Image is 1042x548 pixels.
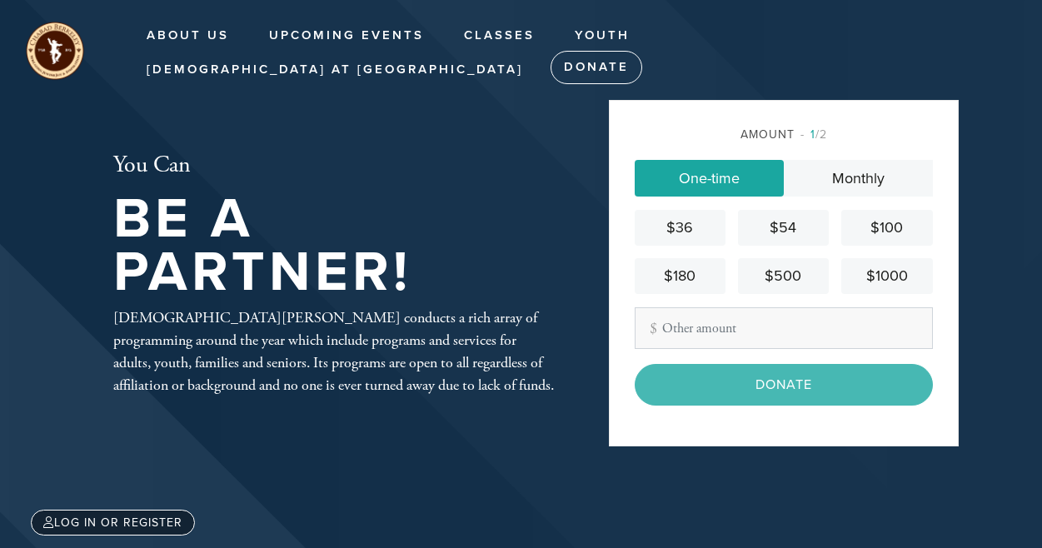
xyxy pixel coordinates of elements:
[848,265,925,287] div: $1000
[841,258,932,294] a: $1000
[25,21,85,81] img: unnamed%20%283%29_0.png
[848,217,925,239] div: $100
[551,51,642,84] a: Donate
[134,54,536,86] a: [DEMOGRAPHIC_DATA] at [GEOGRAPHIC_DATA]
[745,265,822,287] div: $500
[451,20,547,52] a: Classes
[738,210,829,246] a: $54
[257,20,436,52] a: Upcoming Events
[635,307,933,349] input: Other amount
[810,127,815,142] span: 1
[784,160,933,197] a: Monthly
[635,210,725,246] a: $36
[635,160,784,197] a: One-time
[113,306,555,396] div: [DEMOGRAPHIC_DATA][PERSON_NAME] conducts a rich array of programming around the year which includ...
[31,510,195,536] a: Log in or register
[562,20,642,52] a: Youth
[635,126,933,143] div: Amount
[113,152,555,180] h2: You Can
[641,265,719,287] div: $180
[113,192,555,300] h1: Be A Partner!
[635,258,725,294] a: $180
[841,210,932,246] a: $100
[745,217,822,239] div: $54
[641,217,719,239] div: $36
[800,127,827,142] span: /2
[134,20,242,52] a: About Us
[738,258,829,294] a: $500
